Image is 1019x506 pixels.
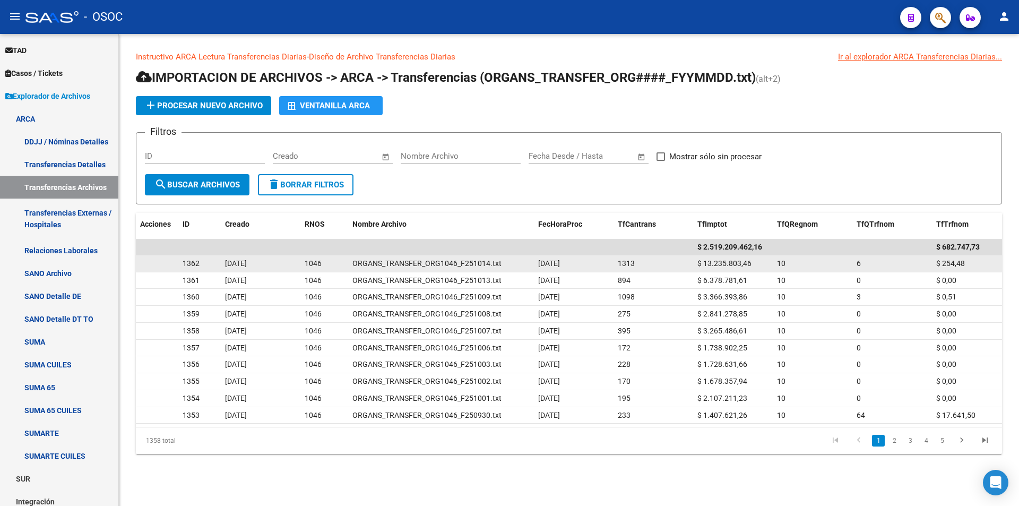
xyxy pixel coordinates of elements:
[183,293,200,301] span: 1360
[225,344,247,352] span: [DATE]
[305,327,322,335] span: 1046
[154,180,240,190] span: Buscar Archivos
[5,45,27,56] span: TAD
[936,327,956,335] span: $ 0,00
[178,213,221,236] datatable-header-cell: ID
[538,327,560,335] span: [DATE]
[8,10,21,23] mat-icon: menu
[300,213,348,236] datatable-header-cell: RNOS
[136,52,307,62] a: Instructivo ARCA Lectura Transferencias Diarias
[857,220,894,228] span: TfQTrfnom
[777,411,785,419] span: 10
[936,394,956,402] span: $ 0,00
[849,435,869,447] a: go to previous page
[5,90,90,102] span: Explorador de Archivos
[288,96,374,115] div: Ventanilla ARCA
[225,327,247,335] span: [DATE]
[183,276,200,285] span: 1361
[145,174,249,195] button: Buscar Archivos
[838,51,1002,63] div: Ir al explorador ARCA Transferencias Diarias...
[777,259,785,268] span: 10
[534,213,614,236] datatable-header-cell: FecHoraProc
[697,327,747,335] span: $ 3.265.486,61
[872,435,885,447] a: 1
[225,259,247,268] span: [DATE]
[225,411,247,419] span: [DATE]
[145,124,182,139] h3: Filtros
[952,435,972,447] a: go to next page
[538,220,582,228] span: FecHoraProc
[886,432,902,450] li: page 2
[618,310,631,318] span: 275
[697,360,747,368] span: $ 1.728.631,66
[258,174,353,195] button: Borrar Filtros
[84,5,123,29] span: - OSOC
[279,96,383,115] button: Ventanilla ARCA
[618,259,635,268] span: 1313
[936,435,948,447] a: 5
[581,151,633,161] input: Fecha fin
[857,394,861,402] span: 0
[538,360,560,368] span: [DATE]
[697,344,747,352] span: $ 1.738.902,25
[618,344,631,352] span: 172
[225,220,249,228] span: Creado
[618,327,631,335] span: 395
[538,293,560,301] span: [DATE]
[618,377,631,385] span: 170
[183,220,189,228] span: ID
[352,327,502,335] span: ORGANS_TRANSFER_ORG1046_F251007.txt
[857,310,861,318] span: 0
[857,360,861,368] span: 0
[5,67,63,79] span: Casos / Tickets
[777,310,785,318] span: 10
[309,52,455,62] a: Diseño de Archivo Transferencias Diarias
[183,377,200,385] span: 1355
[825,435,845,447] a: go to first page
[904,435,917,447] a: 3
[777,276,785,285] span: 10
[305,344,322,352] span: 1046
[538,310,560,318] span: [DATE]
[305,293,322,301] span: 1046
[225,310,247,318] span: [DATE]
[936,360,956,368] span: $ 0,00
[183,394,200,402] span: 1354
[225,394,247,402] span: [DATE]
[305,411,322,419] span: 1046
[975,435,995,447] a: go to last page
[777,344,785,352] span: 10
[636,151,648,163] button: Open calendar
[857,293,861,301] span: 3
[618,276,631,285] span: 894
[852,213,932,236] datatable-header-cell: TfQTrfnom
[305,377,322,385] span: 1046
[777,293,785,301] span: 10
[618,220,656,228] span: TfCantrans
[538,344,560,352] span: [DATE]
[777,377,785,385] span: 10
[998,10,1011,23] mat-icon: person
[669,150,762,163] span: Mostrar sólo sin procesar
[697,276,747,285] span: $ 6.378.781,61
[225,360,247,368] span: [DATE]
[936,293,956,301] span: $ 0,51
[857,411,865,419] span: 64
[932,213,1012,236] datatable-header-cell: TfTrfnom
[697,293,747,301] span: $ 3.366.393,86
[305,276,322,285] span: 1046
[136,213,178,236] datatable-header-cell: Acciones
[154,178,167,191] mat-icon: search
[936,310,956,318] span: $ 0,00
[305,394,322,402] span: 1046
[352,411,502,419] span: ORGANS_TRANSFER_ORG1046_F250930.txt
[618,394,631,402] span: 195
[352,259,502,268] span: ORGANS_TRANSFER_ORG1046_F251014.txt
[352,310,502,318] span: ORGANS_TRANSFER_ORG1046_F251008.txt
[538,411,560,419] span: [DATE]
[352,360,502,368] span: ORGANS_TRANSFER_ORG1046_F251003.txt
[857,276,861,285] span: 0
[697,394,747,402] span: $ 2.107.211,23
[697,310,747,318] span: $ 2.841.278,85
[857,377,861,385] span: 0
